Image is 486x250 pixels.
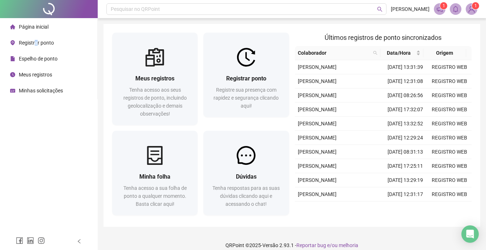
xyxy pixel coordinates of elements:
[27,237,34,244] span: linkedin
[203,33,289,117] a: Registrar pontoRegistre sua presença com rapidez e segurança clicando aqui!
[112,33,198,125] a: Meus registrosTenha acesso aos seus registros de ponto, incluindo geolocalização e demais observa...
[443,3,445,8] span: 1
[383,159,427,173] td: [DATE] 17:25:11
[427,159,472,173] td: REGISTRO WEB
[214,87,279,109] span: Registre sua presença com rapidez e segurança clicando aqui!
[383,131,427,145] td: [DATE] 12:29:24
[10,56,15,61] span: file
[203,131,289,215] a: DúvidasTenha respostas para as suas dúvidas clicando aqui e acessando o chat!
[440,2,447,9] sup: 1
[383,145,427,159] td: [DATE] 08:31:13
[427,74,472,88] td: REGISTRO WEB
[383,49,414,57] span: Data/Hora
[123,87,187,117] span: Tenha acesso aos seus registros de ponto, incluindo geolocalização e demais observações!
[298,177,337,183] span: [PERSON_NAME]
[325,34,441,41] span: Últimos registros de ponto sincronizados
[262,242,278,248] span: Versão
[383,187,427,201] td: [DATE] 12:31:17
[383,117,427,131] td: [DATE] 13:32:52
[436,6,443,12] span: notification
[135,75,174,82] span: Meus registros
[298,149,337,155] span: [PERSON_NAME]
[427,131,472,145] td: REGISTRO WEB
[461,225,479,243] div: Open Intercom Messenger
[427,117,472,131] td: REGISTRO WEB
[383,60,427,74] td: [DATE] 13:31:39
[10,88,15,93] span: schedule
[236,173,257,180] span: Dúvidas
[427,201,472,216] td: REGISTRO WEB
[383,74,427,88] td: [DATE] 12:31:08
[226,75,266,82] span: Registrar ponto
[19,56,58,62] span: Espelho de ponto
[139,173,170,180] span: Minha folha
[298,121,337,126] span: [PERSON_NAME]
[298,64,337,70] span: [PERSON_NAME]
[10,40,15,45] span: environment
[19,72,52,78] span: Meus registros
[391,5,430,13] span: [PERSON_NAME]
[38,237,45,244] span: instagram
[19,88,63,93] span: Minhas solicitações
[466,4,477,14] img: 81638
[427,145,472,159] td: REGISTRO WEB
[298,92,337,98] span: [PERSON_NAME]
[427,173,472,187] td: REGISTRO WEB
[452,6,459,12] span: bell
[383,173,427,187] td: [DATE] 13:29:19
[296,242,358,248] span: Reportar bug e/ou melhoria
[19,40,54,46] span: Registrar ponto
[373,51,377,55] span: search
[10,72,15,77] span: clock-circle
[212,185,280,207] span: Tenha respostas para as suas dúvidas clicando aqui e acessando o chat!
[298,78,337,84] span: [PERSON_NAME]
[427,187,472,201] td: REGISTRO WEB
[372,47,379,58] span: search
[423,46,466,60] th: Origem
[10,24,15,29] span: home
[112,131,198,215] a: Minha folhaTenha acesso a sua folha de ponto a qualquer momento. Basta clicar aqui!
[298,163,337,169] span: [PERSON_NAME]
[77,239,82,244] span: left
[427,88,472,103] td: REGISTRO WEB
[472,2,479,9] sup: Atualize o seu contato no menu Meus Dados
[377,7,383,12] span: search
[16,237,23,244] span: facebook
[298,49,371,57] span: Colaborador
[427,103,472,117] td: REGISTRO WEB
[474,3,477,8] span: 1
[383,88,427,103] td: [DATE] 08:26:56
[123,185,187,207] span: Tenha acesso a sua folha de ponto a qualquer momento. Basta clicar aqui!
[427,60,472,74] td: REGISTRO WEB
[298,191,337,197] span: [PERSON_NAME]
[383,201,427,216] td: [DATE] 08:31:27
[380,46,423,60] th: Data/Hora
[383,103,427,117] td: [DATE] 17:32:07
[298,107,337,112] span: [PERSON_NAME]
[298,135,337,141] span: [PERSON_NAME]
[19,24,48,30] span: Página inicial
